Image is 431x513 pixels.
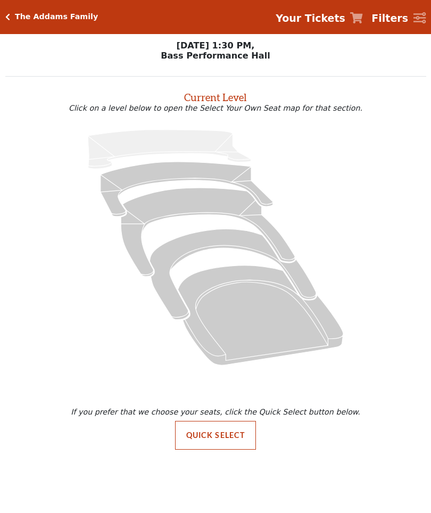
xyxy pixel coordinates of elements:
a: Click here to go back to filters [5,13,10,21]
a: Your Tickets [276,11,363,26]
h5: The Addams Family [15,12,98,21]
p: If you prefer that we choose your seats, click the Quick Select button below. [7,408,424,416]
button: Quick Select [175,421,256,450]
strong: Your Tickets [276,12,345,24]
h2: Current Level [5,87,426,104]
path: Upper Gallery - Seats Available: 0 [88,129,251,169]
p: [DATE] 1:30 PM, Bass Performance Hall [5,40,426,61]
a: Filters [371,11,426,26]
strong: Filters [371,12,408,24]
p: Click on a level below to open the Select Your Own Seat map for that section. [5,104,426,112]
path: Lower Gallery - Seats Available: 211 [101,162,273,217]
path: Orchestra / Parterre Circle - Seats Available: 96 [178,265,343,365]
